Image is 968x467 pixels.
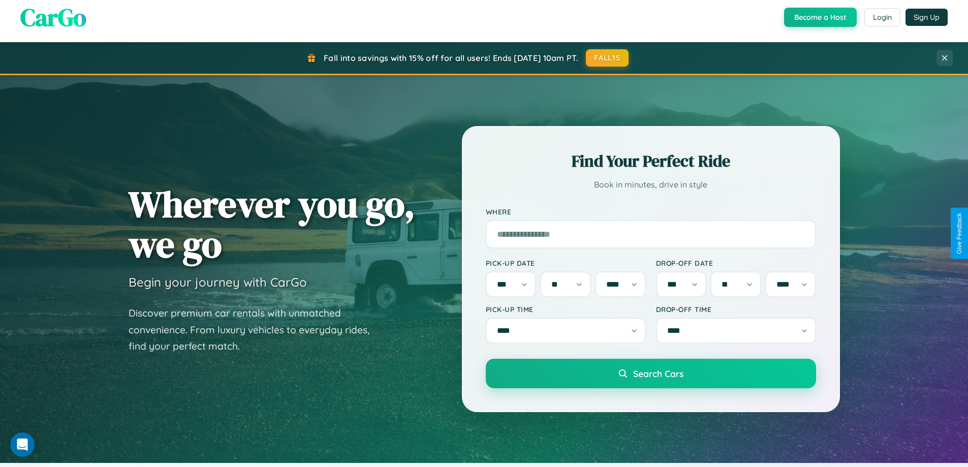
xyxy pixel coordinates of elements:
span: CarGo [20,1,86,34]
iframe: Intercom live chat [10,432,35,457]
label: Drop-off Time [656,305,816,314]
h1: Wherever you go, we go [129,184,415,264]
label: Pick-up Time [486,305,646,314]
button: FALL15 [586,49,629,67]
p: Book in minutes, drive in style [486,177,816,192]
button: Sign Up [905,9,948,26]
label: Drop-off Date [656,259,816,267]
label: Where [486,207,816,216]
h2: Find Your Perfect Ride [486,150,816,172]
p: Discover premium car rentals with unmatched convenience. From luxury vehicles to everyday rides, ... [129,305,383,355]
span: Search Cars [633,368,683,379]
h3: Begin your journey with CarGo [129,274,307,290]
div: Give Feedback [956,213,963,254]
button: Become a Host [784,8,857,27]
button: Search Cars [486,359,816,388]
label: Pick-up Date [486,259,646,267]
button: Login [864,8,900,26]
span: Fall into savings with 15% off for all users! Ends [DATE] 10am PT. [324,53,578,63]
